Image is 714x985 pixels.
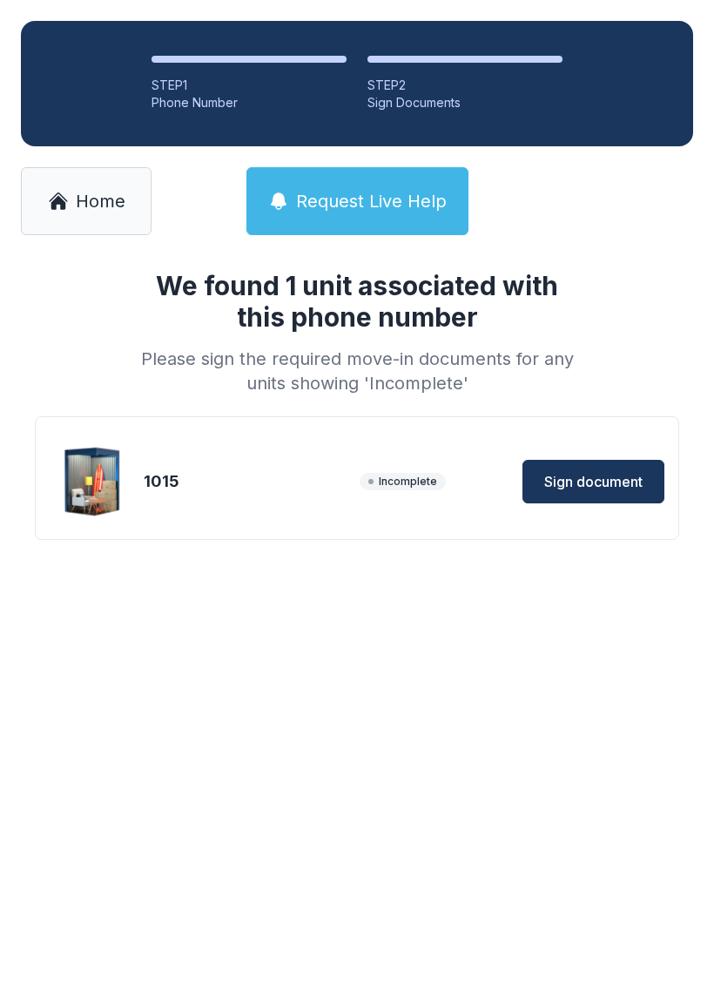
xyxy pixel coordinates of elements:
div: Sign Documents [367,94,562,111]
span: Sign document [544,471,643,492]
span: Incomplete [360,473,446,490]
span: Home [76,189,125,213]
div: Please sign the required move-in documents for any units showing 'Incomplete' [134,347,580,395]
span: Request Live Help [296,189,447,213]
div: Phone Number [152,94,347,111]
div: STEP 1 [152,77,347,94]
div: 1015 [144,469,353,494]
h1: We found 1 unit associated with this phone number [134,270,580,333]
div: STEP 2 [367,77,562,94]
